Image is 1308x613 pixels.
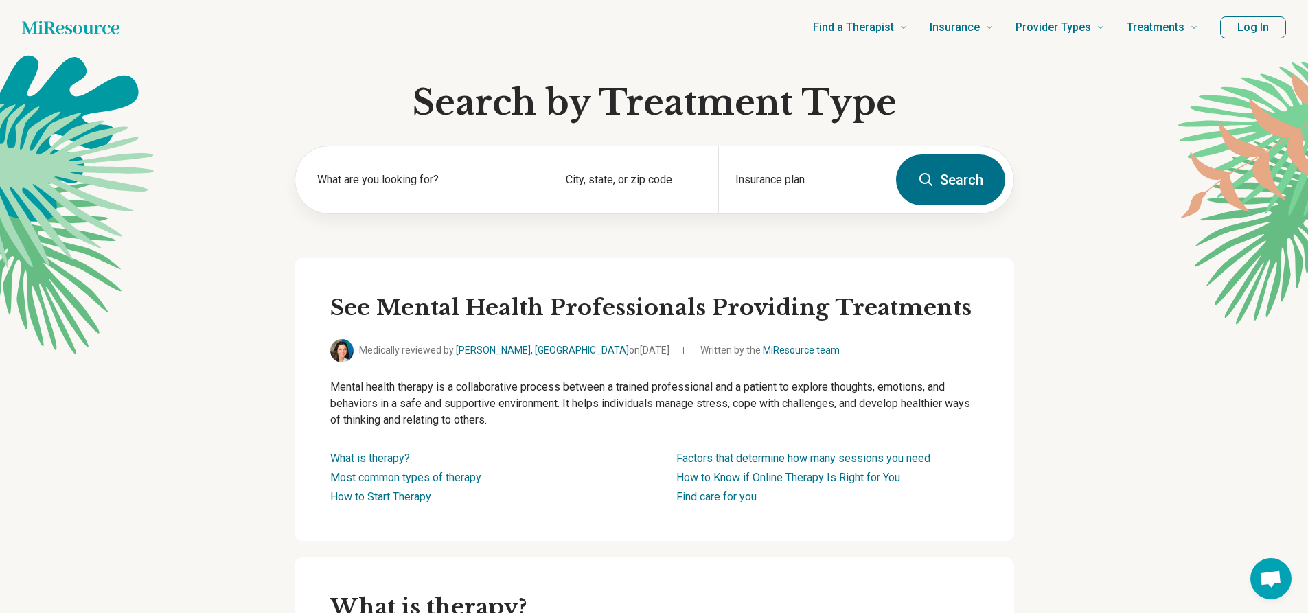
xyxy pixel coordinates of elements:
div: Open chat [1250,558,1292,599]
a: Factors that determine how many sessions you need [676,452,930,465]
span: Insurance [930,18,980,37]
a: What is therapy? [330,452,410,465]
span: Find a Therapist [813,18,894,37]
span: Medically reviewed by [359,343,669,358]
span: Written by the [700,343,840,358]
button: Search [896,154,1005,205]
button: Log In [1220,16,1286,38]
span: Provider Types [1016,18,1091,37]
span: on [DATE] [629,345,669,356]
h2: See Mental Health Professionals Providing Treatments [330,294,978,323]
a: [PERSON_NAME], [GEOGRAPHIC_DATA] [456,345,629,356]
label: What are you looking for? [317,172,533,188]
h1: Search by Treatment Type [295,82,1014,124]
a: Home page [22,14,119,41]
span: Treatments [1127,18,1184,37]
p: Mental health therapy is a collaborative process between a trained professional and a patient to ... [330,379,978,428]
a: MiResource team [763,345,840,356]
a: Most common types of therapy [330,471,481,484]
a: How to Know if Online Therapy Is Right for You [676,471,900,484]
a: How to Start Therapy [330,490,431,503]
a: Find care for you [676,490,757,503]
